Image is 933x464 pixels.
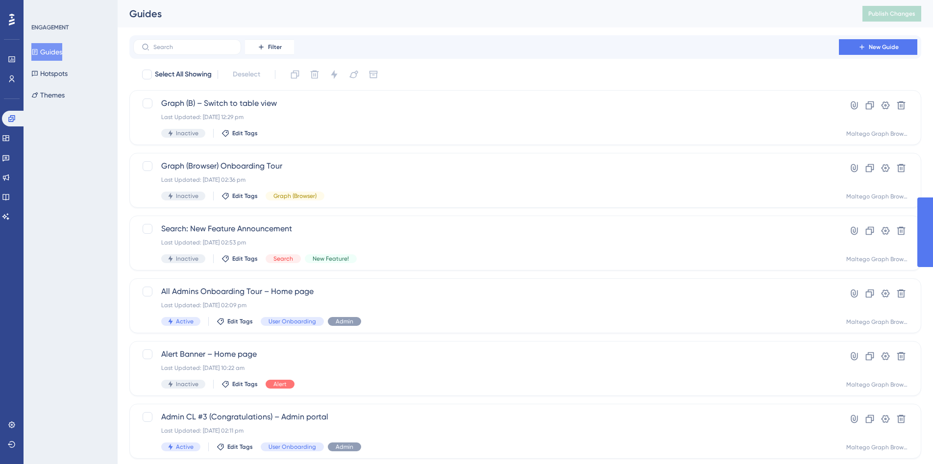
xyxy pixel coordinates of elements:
[31,43,62,61] button: Guides
[31,65,68,82] button: Hotspots
[336,443,353,451] span: Admin
[846,255,909,263] div: Maltego Graph Browser
[217,317,253,325] button: Edit Tags
[155,69,212,80] span: Select All Showing
[161,176,811,184] div: Last Updated: [DATE] 02:36 pm
[273,255,293,263] span: Search
[161,239,811,246] div: Last Updated: [DATE] 02:53 pm
[232,192,258,200] span: Edit Tags
[161,427,811,435] div: Last Updated: [DATE] 02:11 pm
[232,380,258,388] span: Edit Tags
[221,255,258,263] button: Edit Tags
[313,255,349,263] span: New Feature!
[153,44,233,50] input: Search
[161,364,811,372] div: Last Updated: [DATE] 10:22 am
[846,381,909,389] div: Maltego Graph Browser
[273,192,317,200] span: Graph (Browser)
[273,380,287,388] span: Alert
[269,443,316,451] span: User Onboarding
[224,66,269,83] button: Deselect
[846,443,909,451] div: Maltego Graph Browser
[176,380,198,388] span: Inactive
[232,255,258,263] span: Edit Tags
[217,443,253,451] button: Edit Tags
[269,317,316,325] span: User Onboarding
[892,425,921,455] iframe: UserGuiding AI Assistant Launcher
[176,255,198,263] span: Inactive
[868,10,915,18] span: Publish Changes
[245,39,294,55] button: Filter
[176,443,194,451] span: Active
[129,7,838,21] div: Guides
[862,6,921,22] button: Publish Changes
[161,411,811,423] span: Admin CL #3 (Congratulations) – Admin portal
[161,301,811,309] div: Last Updated: [DATE] 02:09 pm
[268,43,282,51] span: Filter
[846,130,909,138] div: Maltego Graph Browser
[31,24,69,31] div: ENGAGEMENT
[161,113,811,121] div: Last Updated: [DATE] 12:29 pm
[227,317,253,325] span: Edit Tags
[31,86,65,104] button: Themes
[221,380,258,388] button: Edit Tags
[846,318,909,326] div: Maltego Graph Browser
[232,129,258,137] span: Edit Tags
[839,39,917,55] button: New Guide
[233,69,260,80] span: Deselect
[176,129,198,137] span: Inactive
[161,286,811,297] span: All Admins Onboarding Tour – Home page
[227,443,253,451] span: Edit Tags
[221,192,258,200] button: Edit Tags
[176,192,198,200] span: Inactive
[161,223,811,235] span: Search: New Feature Announcement
[336,317,353,325] span: Admin
[161,348,811,360] span: Alert Banner – Home page
[161,98,811,109] span: Graph (B) – Switch to table view
[176,317,194,325] span: Active
[221,129,258,137] button: Edit Tags
[846,193,909,200] div: Maltego Graph Browser
[869,43,899,51] span: New Guide
[161,160,811,172] span: Graph (Browser) Onboarding Tour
